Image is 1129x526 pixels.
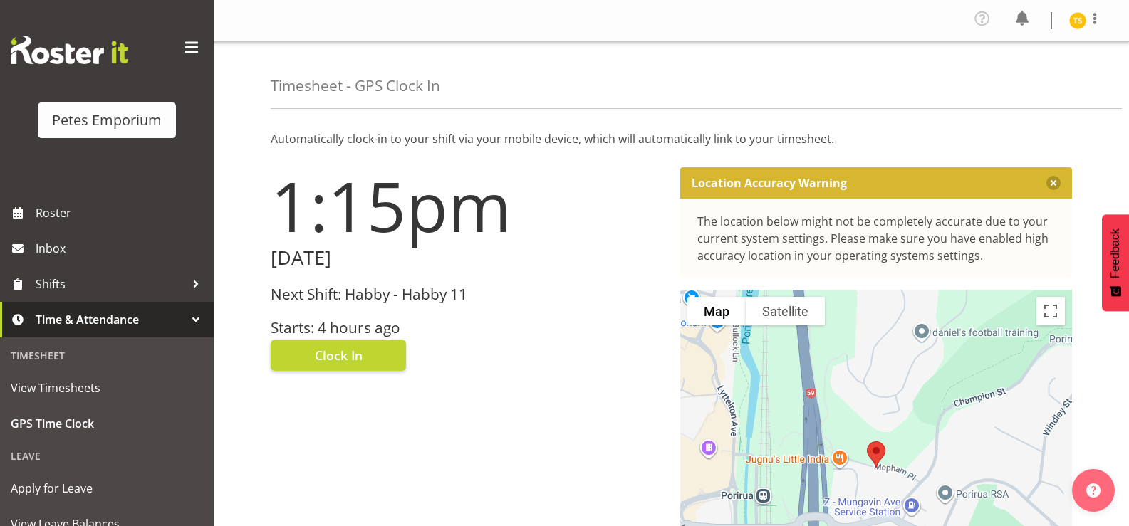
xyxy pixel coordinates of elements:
button: Show satellite imagery [746,297,825,325]
button: Clock In [271,340,406,371]
p: Location Accuracy Warning [692,176,847,190]
div: Leave [4,441,210,470]
div: Petes Emporium [52,110,162,131]
img: Rosterit website logo [11,36,128,64]
a: View Timesheets [4,370,210,406]
button: Feedback - Show survey [1102,214,1129,311]
a: Apply for Leave [4,470,210,506]
div: Timesheet [4,341,210,370]
span: Clock In [315,346,363,364]
h3: Starts: 4 hours ago [271,320,663,336]
button: Show street map [687,297,746,325]
span: Roster [36,202,207,223]
p: Automatically clock-in to your shift via your mobile device, which will automatically link to you... [271,130,1072,147]
h4: Timesheet - GPS Clock In [271,78,440,94]
h3: Next Shift: Habby - Habby 11 [271,286,663,303]
a: GPS Time Clock [4,406,210,441]
img: help-xxl-2.png [1086,483,1101,498]
span: Inbox [36,238,207,259]
button: Toggle fullscreen view [1036,297,1065,325]
button: Close message [1046,176,1061,190]
img: tamara-straker11292.jpg [1069,12,1086,29]
h1: 1:15pm [271,167,663,244]
span: Feedback [1109,228,1122,278]
div: The location below might not be completely accurate due to your current system settings. Please m... [697,213,1056,264]
span: GPS Time Clock [11,413,203,434]
h2: [DATE] [271,247,663,269]
span: View Timesheets [11,377,203,399]
span: Apply for Leave [11,478,203,499]
span: Time & Attendance [36,309,185,330]
span: Shifts [36,273,185,295]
